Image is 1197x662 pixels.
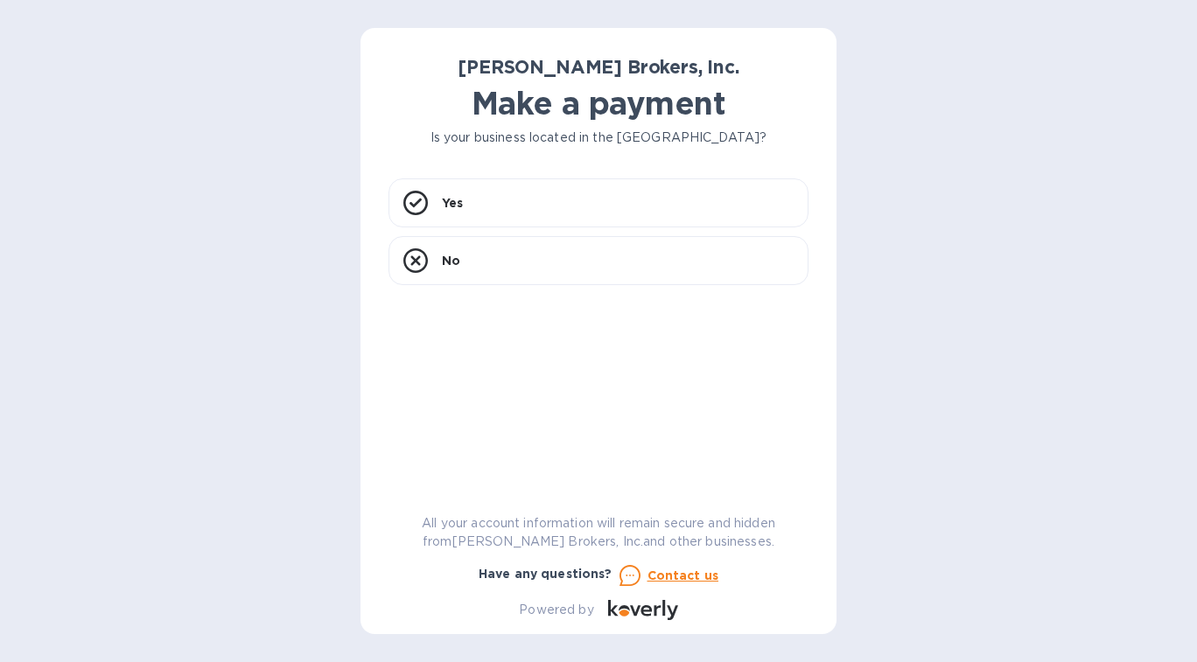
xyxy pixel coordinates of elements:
[519,601,593,619] p: Powered by
[458,56,738,78] b: [PERSON_NAME] Brokers, Inc.
[388,514,808,551] p: All your account information will remain secure and hidden from [PERSON_NAME] Brokers, Inc. and o...
[479,567,612,581] b: Have any questions?
[388,85,808,122] h1: Make a payment
[388,129,808,147] p: Is your business located in the [GEOGRAPHIC_DATA]?
[442,194,463,212] p: Yes
[442,252,460,269] p: No
[647,568,719,582] u: Contact us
